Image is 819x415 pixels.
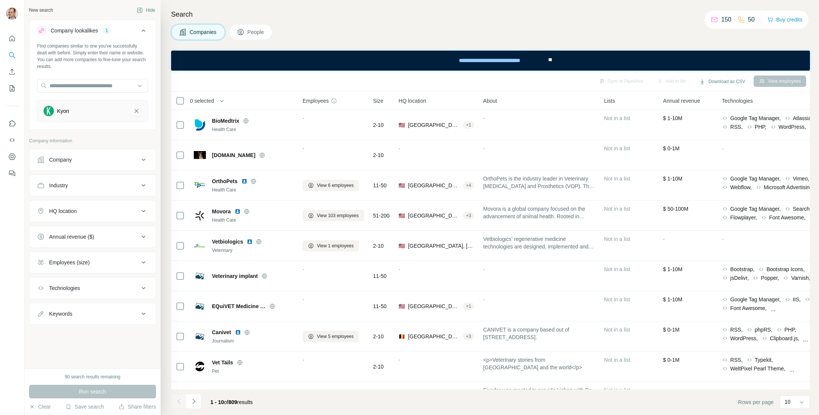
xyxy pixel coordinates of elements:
span: Google Tag Manager, [730,175,781,182]
span: - [722,145,724,151]
button: Dashboard [6,150,18,164]
span: Popper, [761,274,779,282]
button: Navigate to next page [186,394,201,409]
span: 🇺🇸 [399,302,405,310]
div: Health Care [212,126,294,133]
button: View 1 employees [303,240,359,251]
div: Kyon [57,107,69,115]
span: View 6 employees [317,182,354,189]
span: RSS, [730,123,743,131]
div: + 1 [463,303,474,310]
button: Employees (size) [29,253,156,272]
span: - [483,296,485,302]
img: Logo of ortho-pet.com [194,151,206,159]
span: 2-10 [373,121,384,129]
span: Companies [190,28,217,36]
span: Not in a list [604,206,630,212]
span: Font Awesome, [730,304,766,312]
span: Not in a list [604,266,630,272]
div: Employees (size) [49,259,90,266]
span: Movora [212,208,231,215]
button: Keywords [29,305,156,323]
button: View 5 employees [303,331,359,342]
p: 150 [721,15,731,24]
span: Microsoft Advertising, [764,184,814,191]
span: 51-200 [373,212,390,219]
img: Logo of EQuiVET Medicine Inc [194,300,206,312]
span: phpRS, [755,326,773,333]
iframe: Banner [171,51,810,71]
div: + 1 [463,122,474,128]
span: Technologies [722,97,753,105]
span: Rows per page [738,398,774,406]
span: 🇺🇸 [399,242,405,250]
span: WordPress, [730,335,758,342]
span: OrthoPets [212,177,238,185]
div: HQ location [49,207,77,215]
span: PHP, [755,123,766,131]
span: 1 - 10 [210,399,224,405]
span: Canivet [212,329,231,336]
img: Logo of Veterinary implant [194,270,206,282]
button: Save search [65,403,104,410]
span: 2-10 [373,333,384,340]
span: $ 0-1M [663,357,680,363]
button: Search [6,48,18,62]
span: - [399,145,400,151]
button: Enrich CSV [6,65,18,79]
span: - [722,387,724,393]
div: Company [49,156,72,164]
span: 2-10 [373,363,384,370]
span: - [303,357,304,363]
span: 2-10 [373,242,384,250]
span: Not in a list [604,357,630,363]
span: WordPress, [779,123,806,131]
button: Annual revenue ($) [29,228,156,246]
span: IIS, [793,296,801,303]
span: 11-50 [373,182,387,189]
button: Hide [131,5,161,16]
span: Vetbiologics [212,238,243,245]
div: Veterinary [212,247,294,254]
span: BioMedtrix [212,117,239,125]
div: + 3 [463,333,474,340]
img: LinkedIn logo [235,329,241,335]
div: + 4 [463,182,474,189]
span: Bootstrap, [730,265,754,273]
span: $ 1-10M [663,296,682,302]
span: Fixador was created to provide Lisbon with On-Demand, high-quality home services and repairs. [483,386,595,401]
span: Vet Tails [212,359,233,366]
span: - [663,387,665,393]
span: Font Awesome, [769,214,805,221]
div: Find companies similar to one you've successfully dealt with before. Simply enter their name or w... [37,43,148,70]
img: Logo of OrthoPets [194,179,206,191]
button: HQ location [29,202,156,220]
span: 11-50 [373,272,387,280]
img: Logo of Vetbiologics [194,240,206,252]
span: Vetbiologics’ regenerative medicine technologies are designed, implemented and produced according... [483,235,595,250]
button: View 6 employees [303,180,359,191]
span: Annual revenue [663,97,700,105]
span: 🇺🇸 [399,212,405,219]
p: Company information [29,137,156,144]
span: - [303,266,304,272]
span: People [247,28,265,36]
span: - [303,115,304,121]
span: of [224,399,229,405]
span: About [483,97,497,105]
span: results [210,399,253,405]
img: Logo of Movora [194,210,206,222]
span: - [303,387,304,393]
span: - [483,266,485,272]
span: 🇺🇸 [399,121,405,129]
span: Not in a list [604,236,630,242]
span: $ 1-10M [663,266,682,272]
span: - [722,236,724,242]
img: LinkedIn logo [241,178,247,184]
span: $ 50-100M [663,206,688,212]
h4: Search [171,9,810,20]
span: - [663,236,665,242]
button: Feedback [6,167,18,180]
p: 50 [748,15,755,24]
